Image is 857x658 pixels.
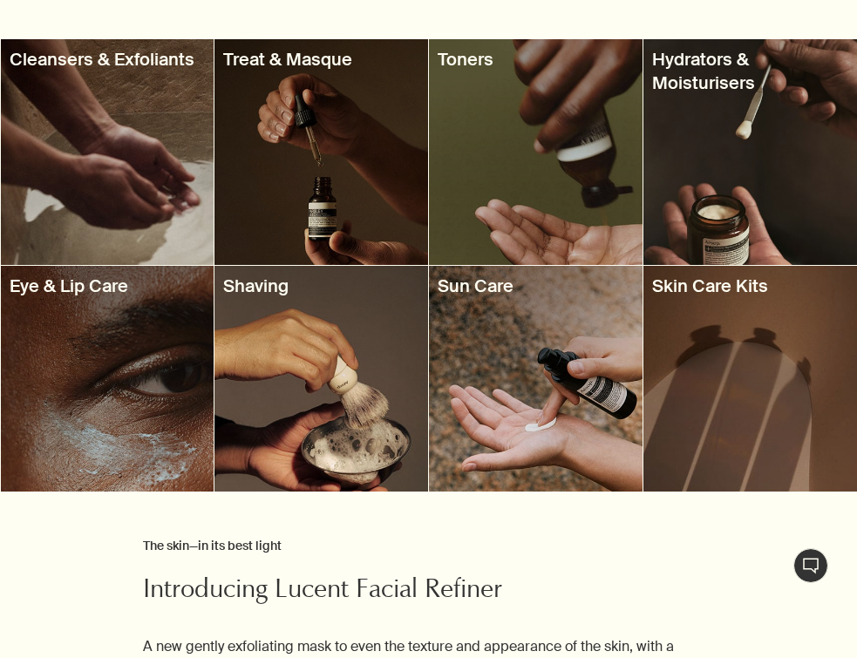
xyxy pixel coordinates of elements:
a: decorativeSun Care [429,266,643,492]
button: Live Assistance [793,548,828,583]
h3: Treat & Masque [223,48,419,71]
h3: Eye & Lip Care [10,275,206,298]
a: decorativeShaving [214,266,428,492]
h3: Skin Care Kits [652,275,848,298]
a: decorativeHydrators & Moisturisers [643,39,857,265]
h3: Hydrators & Moisturisers [652,48,848,94]
a: decorativeEye & Lip Care [1,266,214,492]
h3: Toners [438,48,634,71]
h3: The skin—in its best light [143,536,714,557]
h3: Shaving [223,275,419,298]
a: decorativeToners [429,39,643,265]
h3: Sun Care [438,275,634,298]
h3: Cleansers & Exfoliants [10,48,206,71]
a: decorativeSkin Care Kits [643,266,857,492]
h2: Introducing Lucent Facial Refiner [143,574,714,609]
a: decorativeCleansers & Exfoliants [1,39,214,265]
a: decorativeTreat & Masque [214,39,428,265]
